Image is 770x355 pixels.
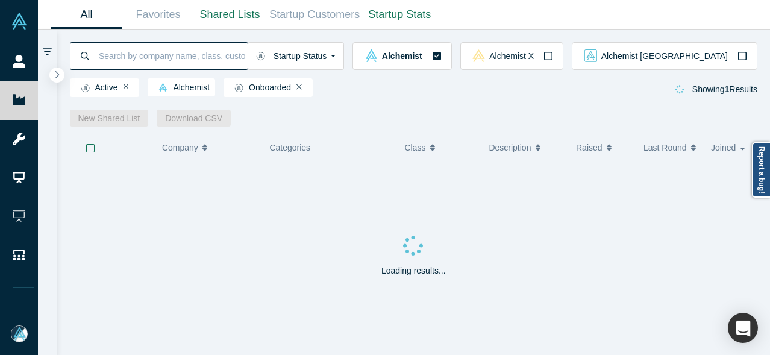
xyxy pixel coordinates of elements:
button: Joined [711,135,749,160]
button: alchemist_aj Vault LogoAlchemist [GEOGRAPHIC_DATA] [572,42,757,70]
button: Raised [576,135,631,160]
a: Report a bug! [752,142,770,198]
img: Startup status [81,83,90,93]
span: Company [162,135,198,160]
img: alchemist Vault Logo [365,49,378,62]
span: Active [75,83,118,93]
span: Showing Results [692,84,757,94]
img: alchemist Vault Logo [158,83,167,92]
img: Mia Scott's Account [11,325,28,342]
button: alchemistx Vault LogoAlchemist X [460,42,563,70]
span: Joined [711,135,736,160]
button: Startup Status [248,42,345,70]
img: Startup status [234,83,243,93]
span: Alchemist X [489,52,534,60]
span: Class [404,135,425,160]
a: Shared Lists [194,1,266,29]
span: Alchemist [GEOGRAPHIC_DATA] [601,52,728,60]
img: alchemistx Vault Logo [472,49,485,62]
a: Startup Stats [364,1,436,29]
span: Onboarded [229,83,291,93]
button: Remove Filter [296,83,302,91]
a: Startup Customers [266,1,364,29]
button: New Shared List [70,110,149,127]
button: Company [162,135,251,160]
input: Search by company name, class, customer, one-liner or category [98,42,248,70]
a: Favorites [122,1,194,29]
button: Description [489,135,563,160]
img: Startup status [256,51,265,61]
button: Remove Filter [124,83,129,91]
a: All [51,1,122,29]
span: Categories [269,143,310,152]
button: Class [404,135,470,160]
img: Alchemist Vault Logo [11,13,28,30]
img: alchemist_aj Vault Logo [584,49,597,62]
button: Last Round [643,135,698,160]
span: Raised [576,135,603,160]
span: Description [489,135,531,160]
button: alchemist Vault LogoAlchemist [352,42,451,70]
button: Download CSV [157,110,231,127]
span: Alchemist [153,83,210,93]
span: Alchemist [382,52,422,60]
span: Last Round [643,135,687,160]
strong: 1 [725,84,730,94]
p: Loading results... [381,265,446,277]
